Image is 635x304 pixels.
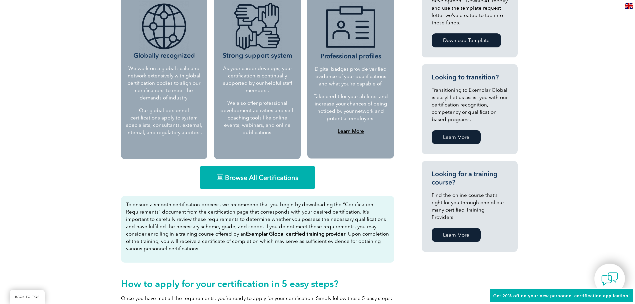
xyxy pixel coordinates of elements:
span: Get 20% off on your new personnel certification application! [493,293,630,298]
p: Our global personnel certifications apply to system specialists, consultants, external, internal,... [126,107,203,136]
a: Learn More [432,228,481,242]
p: To ensure a smooth certification process, we recommend that you begin by downloading the “Certifi... [126,201,389,252]
h3: Strong support system [219,1,296,60]
p: Digital badges provide verified evidence of your qualifications and what you’re capable of. [313,65,388,87]
span: Browse All Certifications [225,174,298,181]
p: As your career develops, your certification is continually supported by our helpful staff members. [219,65,296,94]
p: Find the online course that’s right for you through one of our many certified Training Providers. [432,192,508,221]
p: We work on a global scale and network extensively with global certification bodies to align our c... [126,65,203,101]
img: en [625,3,633,9]
h2: How to apply for your certification in 5 easy steps? [121,278,394,289]
a: Learn More [432,130,481,144]
p: We also offer professional development activities and self-coaching tools like online events, web... [219,99,296,136]
h3: Looking for a training course? [432,170,508,187]
a: Exemplar Global certified training provider [246,231,345,237]
a: Learn More [338,128,364,134]
h3: Professional profiles [313,2,388,60]
a: Browse All Certifications [200,166,315,189]
h3: Globally recognized [126,1,203,60]
p: Take credit for your abilities and increase your chances of being noticed by your network and pot... [313,93,388,122]
a: BACK TO TOP [10,290,45,304]
p: Once you have met all the requirements, you’re ready to apply for your certification. Simply foll... [121,295,394,302]
p: Transitioning to Exemplar Global is easy! Let us assist you with our certification recognition, c... [432,86,508,123]
a: Download Template [432,33,501,47]
img: contact-chat.png [601,271,618,287]
h3: Looking to transition? [432,73,508,81]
